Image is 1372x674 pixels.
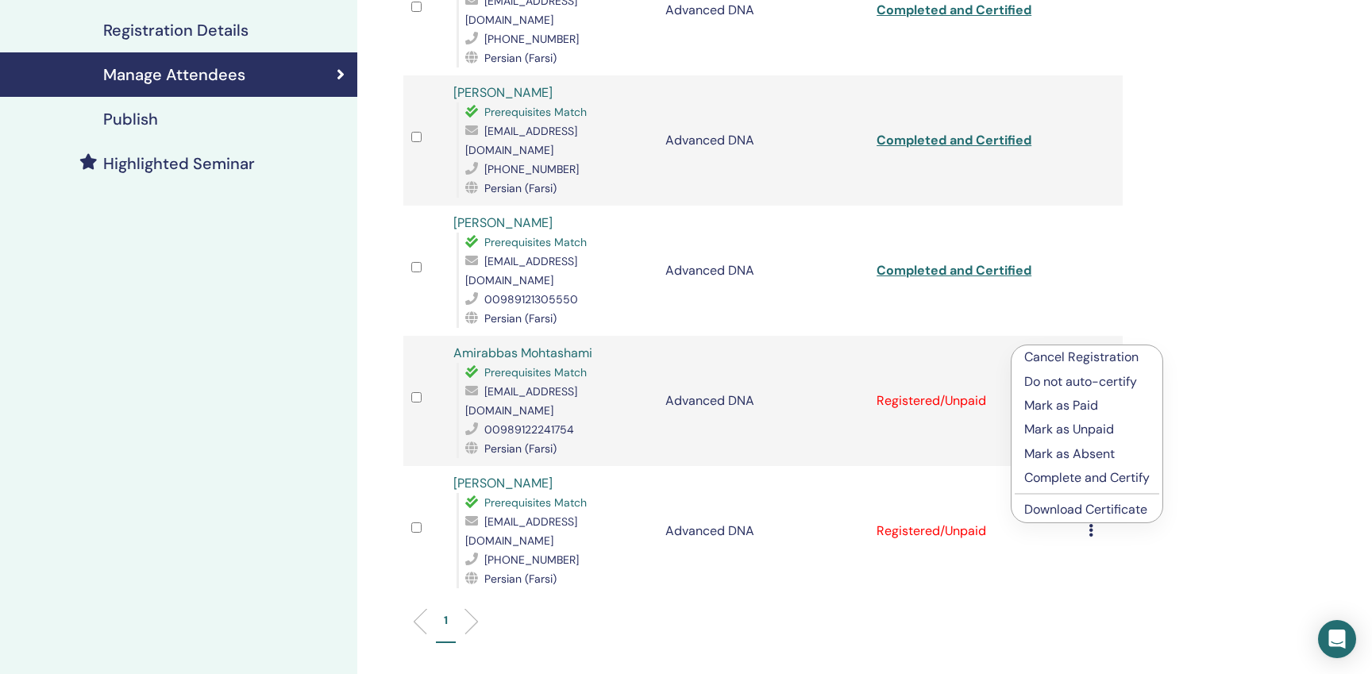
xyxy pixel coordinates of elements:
span: [PHONE_NUMBER] [484,553,579,567]
td: Advanced DNA [657,206,869,336]
p: Mark as Absent [1024,445,1150,464]
a: Completed and Certified [877,262,1031,279]
a: [PERSON_NAME] [453,214,553,231]
span: [EMAIL_ADDRESS][DOMAIN_NAME] [465,124,577,157]
span: Prerequisites Match [484,235,587,249]
td: Advanced DNA [657,466,869,596]
td: Advanced DNA [657,75,869,206]
span: [PHONE_NUMBER] [484,162,579,176]
span: [PHONE_NUMBER] [484,32,579,46]
p: 1 [444,612,448,629]
span: Persian (Farsi) [484,181,557,195]
a: Completed and Certified [877,2,1031,18]
span: [EMAIL_ADDRESS][DOMAIN_NAME] [465,254,577,287]
span: Prerequisites Match [484,105,587,119]
h4: Publish [103,110,158,129]
span: Persian (Farsi) [484,441,557,456]
span: [EMAIL_ADDRESS][DOMAIN_NAME] [465,514,577,548]
span: Prerequisites Match [484,365,587,379]
span: Persian (Farsi) [484,311,557,325]
h4: Manage Attendees [103,65,245,84]
span: Persian (Farsi) [484,51,557,65]
p: Do not auto-certify [1024,372,1150,391]
a: [PERSON_NAME] [453,84,553,101]
a: Completed and Certified [877,132,1031,148]
h4: Highlighted Seminar [103,154,255,173]
span: Persian (Farsi) [484,572,557,586]
p: Cancel Registration [1024,348,1150,367]
td: Advanced DNA [657,336,869,466]
p: Complete and Certify [1024,468,1150,487]
span: 00989122241754 [484,422,574,437]
a: [PERSON_NAME] [453,475,553,491]
a: Download Certificate [1024,501,1147,518]
span: 00989121305550 [484,292,578,306]
h4: Registration Details [103,21,249,40]
p: Mark as Unpaid [1024,420,1150,439]
div: Open Intercom Messenger [1318,620,1356,658]
a: Amirabbas Mohtashami [453,345,592,361]
span: [EMAIL_ADDRESS][DOMAIN_NAME] [465,384,577,418]
p: Mark as Paid [1024,396,1150,415]
span: Prerequisites Match [484,495,587,510]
